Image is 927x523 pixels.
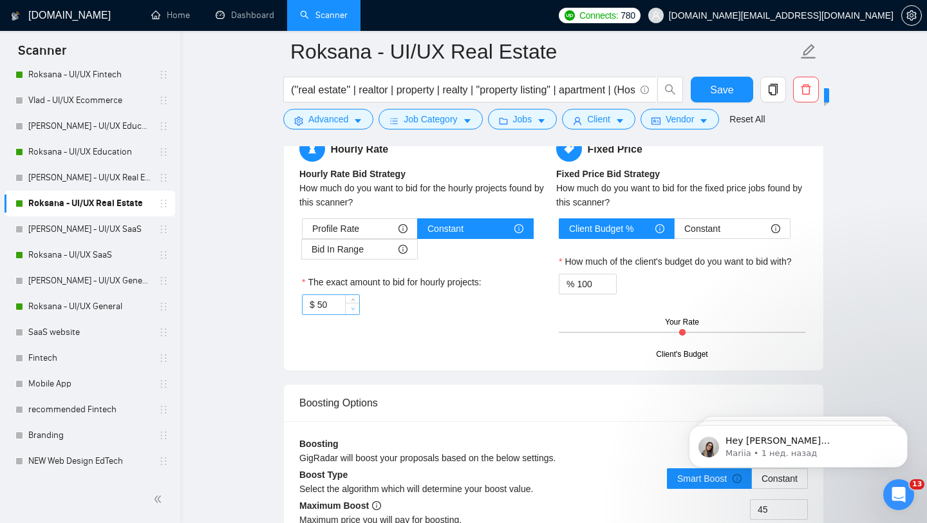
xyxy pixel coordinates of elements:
button: settingAdvancedcaret-down [283,109,373,129]
span: bars [389,116,398,126]
span: info-circle [372,501,381,510]
span: copy [761,84,785,95]
span: holder [158,173,169,183]
a: Roksana - UI/UX Real Estate [28,191,151,216]
span: info-circle [655,224,664,233]
a: NEW Web Design EdTech [28,448,151,474]
span: Bid In Range [312,240,364,259]
span: info-circle [771,224,780,233]
a: Fintech [28,345,151,371]
a: Mobile App [28,371,151,397]
a: Reset All [729,112,765,126]
span: holder [158,121,169,131]
span: Advanced [308,112,348,126]
span: holder [158,430,169,441]
div: How much do you want to bid for the fixed price jobs found by this scanner? [556,181,808,209]
h5: Hourly Rate [299,136,551,162]
span: 😞 [86,387,104,413]
b: Boost Type [299,470,348,480]
button: folderJobscaret-down [488,109,557,129]
span: neutral face reaction [112,387,145,413]
span: tag [556,136,582,162]
span: holder [158,147,169,157]
span: edit [800,43,817,60]
span: down [349,305,357,313]
span: holder [158,276,169,286]
input: How much of the client's budget do you want to bid with? [577,274,616,294]
div: Закрыть [226,5,249,28]
div: Была ли полезна эта статья? [15,374,242,388]
a: Открыть в справочном центре [49,429,208,439]
span: info-circle [398,245,407,254]
div: How much do you want to bid for the hourly projects found by this scanner? [299,181,551,209]
span: holder [158,301,169,312]
span: up [349,296,357,303]
span: 😐 [119,387,138,413]
span: Connects: [579,8,618,23]
a: [PERSON_NAME] - UI/UX SaaS [28,216,151,242]
span: info-circle [398,224,407,233]
a: dashboardDashboard [216,10,274,21]
button: setting [901,5,922,26]
span: holder [158,70,169,80]
a: Roksana - UI/UX SaaS [28,242,151,268]
span: Profile Rate [312,219,359,238]
a: setting [901,10,922,21]
h5: Fixed Price [556,136,808,162]
button: barsJob Categorycaret-down [379,109,482,129]
span: user [573,116,582,126]
span: holder [158,224,169,234]
span: holder [158,379,169,389]
span: holder [158,198,169,209]
span: search [658,84,682,95]
a: SaaS website [28,319,151,345]
span: Increase Value [345,295,359,303]
span: idcard [651,116,660,126]
div: Client's Budget [656,348,707,361]
button: delete [793,77,819,102]
a: Branding [28,423,151,448]
input: The exact amount to bid for hourly projects: [317,295,359,314]
a: Roksana - UI/UX Education [28,139,151,165]
a: homeHome [151,10,190,21]
a: Vlad - UI/UX Ecommerce [28,88,151,113]
span: 780 [621,8,635,23]
button: userClientcaret-down [562,109,635,129]
span: holder [158,327,169,338]
input: Scanner name... [290,35,798,68]
b: Hourly Rate Bid Strategy [299,169,406,179]
span: Decrease Value [345,303,359,314]
a: Roksana - UI/UX Fintech [28,62,151,88]
b: Fixed Price Bid Strategy [556,169,660,179]
button: search [657,77,683,102]
input: Search Freelance Jobs... [291,82,635,98]
span: delete [794,84,818,95]
span: caret-down [537,116,546,126]
span: caret-down [699,116,708,126]
iframe: To enrich screen reader interactions, please activate Accessibility in Grammarly extension settings [883,479,914,510]
span: setting [294,116,303,126]
a: [PERSON_NAME] - UI/UX Real Estate [28,165,151,191]
span: double-left [153,493,166,506]
a: [PERSON_NAME] - UI/UX Education [28,113,151,139]
span: holder [158,250,169,260]
img: upwork-logo.png [565,10,575,21]
a: [PERSON_NAME] - UI/UX General [28,268,151,294]
span: 13 [910,479,924,490]
span: holder [158,404,169,415]
b: Maximum Boost [299,500,381,511]
span: folder [499,116,508,126]
span: Constant [427,219,464,238]
div: Boosting Options [299,385,808,421]
span: Scanner [8,41,77,68]
span: smiley reaction [145,387,179,413]
span: setting [902,10,921,21]
iframe: Intercom notifications сообщение [669,398,927,488]
button: Save [691,77,753,102]
a: Roksana - UI/UX General [28,294,151,319]
a: searchScanner [300,10,348,21]
span: holder [158,95,169,106]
